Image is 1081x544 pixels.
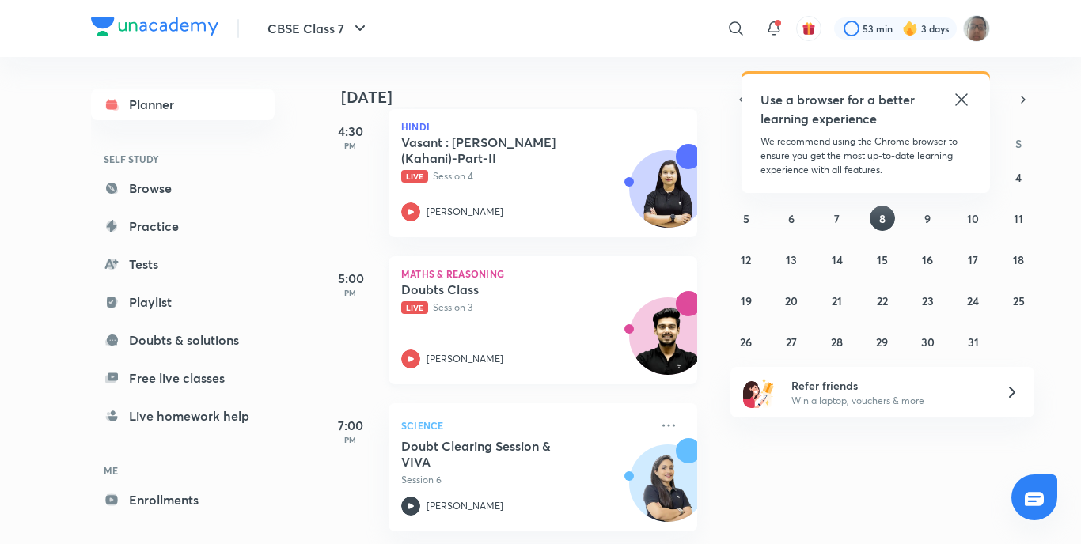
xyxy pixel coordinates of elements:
abbr: October 7, 2025 [834,211,840,226]
abbr: October 16, 2025 [922,252,933,267]
h5: 7:00 [319,416,382,435]
button: October 11, 2025 [1006,206,1031,231]
button: October 13, 2025 [779,247,804,272]
button: October 5, 2025 [734,206,759,231]
abbr: October 15, 2025 [877,252,888,267]
abbr: October 19, 2025 [741,293,752,308]
img: referral [743,376,775,408]
p: Session 3 [401,300,650,315]
a: Enrollments [91,484,275,516]
button: October 29, 2025 [870,329,895,354]
abbr: October 22, 2025 [877,293,888,308]
button: October 4, 2025 [1006,164,1031,190]
button: October 14, 2025 [825,247,850,272]
button: October 28, 2025 [825,329,850,354]
abbr: October 30, 2025 [921,334,935,349]
abbr: October 31, 2025 [968,334,979,349]
a: Browse [91,172,275,204]
a: Free live classes [91,362,275,394]
a: Planner [91,89,275,120]
button: avatar [796,16,821,41]
img: Avatar [630,159,706,235]
button: October 18, 2025 [1006,247,1031,272]
abbr: October 21, 2025 [832,293,842,308]
img: avatar [802,21,816,36]
abbr: Saturday [1015,136,1022,151]
abbr: October 14, 2025 [832,252,843,267]
button: October 19, 2025 [734,288,759,313]
button: October 12, 2025 [734,247,759,272]
h5: Vasant : Nahi Hona Bimar (Kahani)-Part-II [401,134,598,166]
p: We recommend using the Chrome browser to ensure you get the most up-to-date learning experience w... [760,134,971,177]
abbr: October 28, 2025 [831,334,843,349]
button: October 22, 2025 [870,288,895,313]
abbr: October 4, 2025 [1015,170,1022,185]
button: October 17, 2025 [961,247,986,272]
abbr: October 6, 2025 [788,211,795,226]
button: October 31, 2025 [961,329,986,354]
a: Practice [91,210,275,242]
img: Avatar [630,453,706,529]
button: October 23, 2025 [915,288,940,313]
abbr: October 23, 2025 [922,293,934,308]
button: October 8, 2025 [870,206,895,231]
h5: 4:30 [319,122,382,141]
p: Session 6 [401,473,650,487]
abbr: October 8, 2025 [879,211,886,226]
abbr: October 9, 2025 [924,211,931,226]
p: Session 4 [401,169,650,183]
button: October 7, 2025 [825,206,850,231]
h6: SELF STUDY [91,145,275,172]
abbr: October 13, 2025 [786,252,797,267]
a: Doubts & solutions [91,324,275,356]
h5: Use a browser for a better learning experience [760,90,918,128]
button: October 27, 2025 [779,329,804,354]
abbr: October 25, 2025 [1013,293,1025,308]
p: Science [401,416,650,435]
span: Live [401,301,428,314]
button: CBSE Class 7 [258,13,379,44]
h5: Doubts Class [401,281,598,297]
p: PM [319,288,382,297]
abbr: October 10, 2025 [967,211,979,226]
button: October 6, 2025 [779,206,804,231]
p: Win a laptop, vouchers & more [791,394,986,408]
button: October 30, 2025 [915,329,940,354]
p: PM [319,435,382,444]
button: October 16, 2025 [915,247,940,272]
abbr: October 11, 2025 [1014,211,1023,226]
p: Hindi [401,122,685,131]
abbr: October 17, 2025 [968,252,978,267]
abbr: October 20, 2025 [785,293,798,308]
a: Tests [91,248,275,280]
button: October 9, 2025 [915,206,940,231]
p: [PERSON_NAME] [427,499,503,513]
button: October 20, 2025 [779,288,804,313]
p: [PERSON_NAME] [427,205,503,219]
p: Maths & Reasoning [401,269,685,278]
a: Company Logo [91,17,218,40]
img: Avatar [630,306,706,382]
button: October 24, 2025 [961,288,986,313]
a: Live homework help [91,400,275,432]
abbr: October 24, 2025 [967,293,979,308]
abbr: October 5, 2025 [743,211,749,226]
abbr: October 18, 2025 [1013,252,1024,267]
button: October 15, 2025 [870,247,895,272]
img: streak [902,21,918,36]
img: Vinayak Mishra [963,15,990,42]
img: Company Logo [91,17,218,36]
span: Live [401,170,428,183]
h6: ME [91,457,275,484]
button: October 21, 2025 [825,288,850,313]
abbr: October 26, 2025 [740,334,752,349]
abbr: October 12, 2025 [741,252,751,267]
p: PM [319,141,382,150]
h5: 5:00 [319,269,382,288]
abbr: October 27, 2025 [786,334,797,349]
button: October 10, 2025 [961,206,986,231]
h4: [DATE] [341,88,713,107]
button: October 25, 2025 [1006,288,1031,313]
button: October 26, 2025 [734,329,759,354]
a: Playlist [91,286,275,318]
